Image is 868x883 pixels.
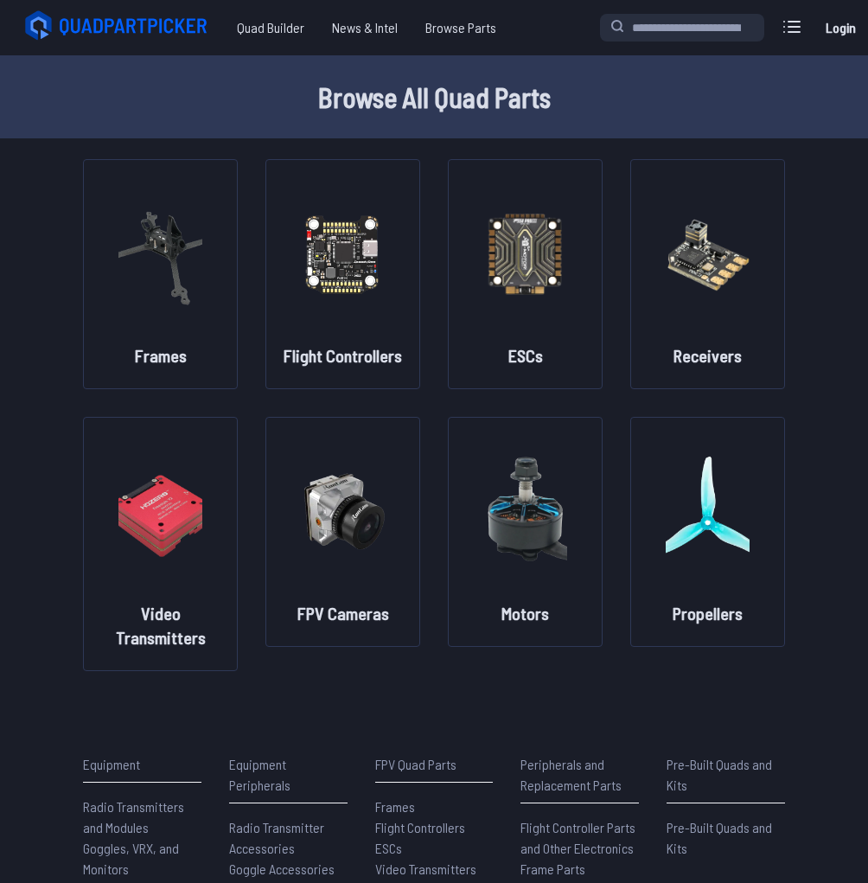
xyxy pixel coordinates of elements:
a: image of categoryVideo Transmitters [83,417,238,671]
a: Goggle Accessories [229,859,348,880]
img: image of category [666,177,750,330]
span: Radio Transmitter Accessories [229,819,324,856]
h2: Flight Controllers [284,343,402,368]
p: FPV Quad Parts [375,754,494,775]
img: image of category [666,435,750,587]
p: Equipment [83,754,201,775]
a: image of categoryFPV Cameras [265,417,420,671]
h2: Video Transmitters [98,601,223,649]
a: image of categoryMotors [448,417,603,671]
h2: Propellers [673,601,743,625]
h2: FPV Cameras [297,601,389,625]
p: Peripherals and Replacement Parts [520,754,639,796]
img: image of category [301,435,385,587]
img: image of category [118,177,202,330]
a: Frame Parts [520,859,639,880]
a: Frames [375,797,494,817]
span: Flight Controllers [375,819,465,835]
a: image of categoryReceivers [630,159,785,389]
span: Radio Transmitters and Modules [83,798,184,835]
span: Frame Parts [520,861,585,877]
a: ESCs [375,838,494,859]
a: Flight Controller Parts and Other Electronics [520,817,639,859]
a: Radio Transmitters and Modules [83,797,201,838]
span: Goggles, VRX, and Monitors [83,840,179,877]
a: Flight Controllers [375,817,494,838]
h2: ESCs [508,343,543,368]
h2: Receivers [673,343,742,368]
img: image of category [483,177,567,330]
a: Radio Transmitter Accessories [229,817,348,859]
a: Browse Parts [412,10,510,45]
a: Login [820,10,861,45]
p: Equipment Peripherals [229,754,348,796]
p: Pre-Built Quads and Kits [667,754,785,796]
span: Pre-Built Quads and Kits [667,819,772,856]
h2: Frames [135,343,187,368]
span: Frames [375,798,415,815]
a: Quad Builder [223,10,318,45]
a: Pre-Built Quads and Kits [667,817,785,859]
a: News & Intel [318,10,412,45]
span: Goggle Accessories [229,861,335,877]
a: image of categoryFlight Controllers [265,159,420,389]
a: image of categoryESCs [448,159,603,389]
span: Video Transmitters [375,861,476,877]
span: Flight Controller Parts and Other Electronics [520,819,635,856]
img: image of category [483,435,567,587]
a: image of categoryFrames [83,159,238,389]
h2: Motors [501,601,549,625]
a: Video Transmitters [375,859,494,880]
a: Goggles, VRX, and Monitors [83,838,201,880]
a: image of categoryPropellers [630,417,785,671]
img: image of category [301,177,385,330]
img: image of category [118,435,202,587]
h1: Browse All Quad Parts [21,76,847,118]
span: ESCs [375,840,402,856]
